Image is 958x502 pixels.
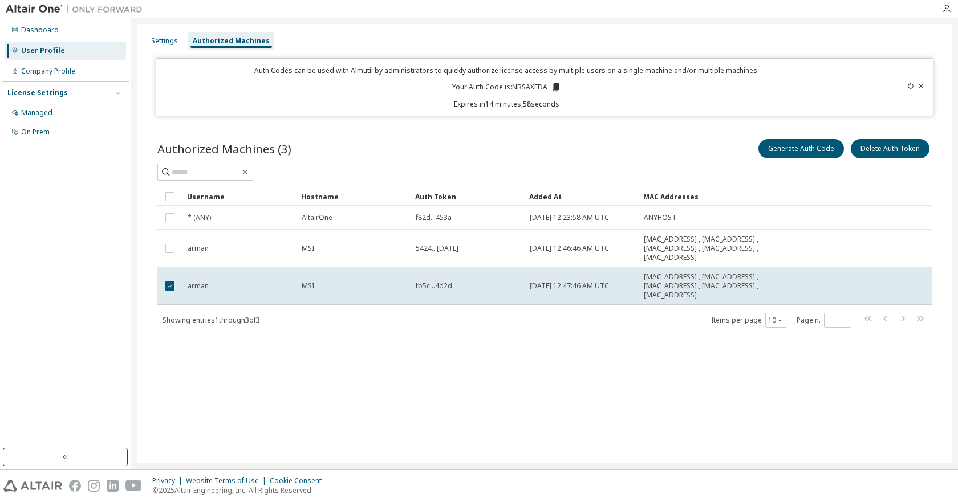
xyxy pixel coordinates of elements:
img: youtube.svg [125,480,142,492]
span: ANYHOST [644,213,676,222]
div: Managed [21,108,52,117]
span: [DATE] 12:47:46 AM UTC [530,281,609,291]
button: Generate Auth Code [758,139,844,158]
div: Dashboard [21,26,59,35]
span: MSI [302,281,314,291]
div: Company Profile [21,67,75,76]
div: Settings [151,36,178,46]
p: © 2025 Altair Engineering, Inc. All Rights Reserved. [152,485,328,495]
span: MSI [302,244,314,253]
span: [MAC_ADDRESS] , [MAC_ADDRESS] , [MAC_ADDRESS] , [MAC_ADDRESS] , [MAC_ADDRESS] [644,235,811,262]
div: Username [187,187,292,206]
span: fb5c...4d2d [416,281,452,291]
span: * (ANY) [188,213,211,222]
img: linkedin.svg [107,480,119,492]
div: User Profile [21,46,65,55]
span: Authorized Machines (3) [157,141,291,157]
span: [DATE] 12:23:58 AM UTC [530,213,609,222]
div: MAC Addresses [643,187,812,206]
p: Expires in 14 minutes, 58 seconds [163,99,850,109]
span: arman [188,281,209,291]
div: Auth Token [415,187,520,206]
img: instagram.svg [88,480,100,492]
span: [DATE] 12:46:46 AM UTC [530,244,609,253]
span: Items per page [711,313,786,328]
div: Hostname [301,187,406,206]
span: Page n. [797,313,851,328]
p: Your Auth Code is: NBSAXEDA [452,82,561,92]
span: AltairOne [302,213,332,222]
img: altair_logo.svg [3,480,62,492]
div: License Settings [7,88,68,97]
button: Delete Auth Token [851,139,929,158]
p: Auth Codes can be used with Almutil by administrators to quickly authorize license access by mult... [163,66,850,75]
span: arman [188,244,209,253]
div: On Prem [21,128,50,137]
span: 5424...[DATE] [416,244,458,253]
div: Added At [529,187,634,206]
button: 10 [768,316,784,325]
div: Website Terms of Use [186,476,270,485]
div: Cookie Consent [270,476,328,485]
img: Altair One [6,3,148,15]
span: [MAC_ADDRESS] , [MAC_ADDRESS] , [MAC_ADDRESS] , [MAC_ADDRESS] , [MAC_ADDRESS] [644,272,811,300]
img: facebook.svg [69,480,81,492]
span: f82d...453a [416,213,452,222]
div: Authorized Machines [193,36,270,46]
div: Privacy [152,476,186,485]
span: Showing entries 1 through 3 of 3 [163,315,260,325]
